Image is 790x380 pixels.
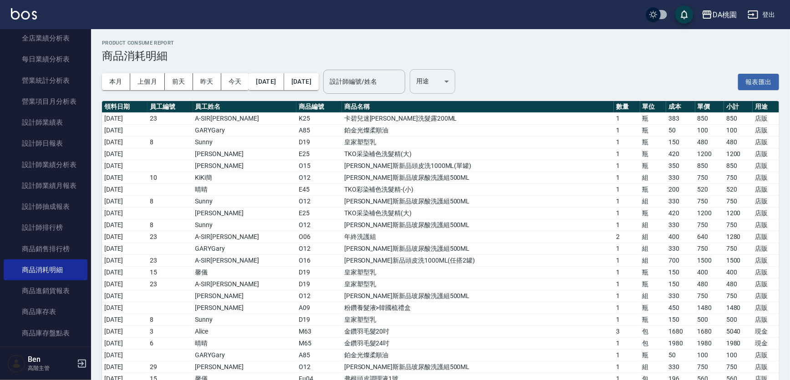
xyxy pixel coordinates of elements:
[148,231,193,243] td: 23
[296,219,342,231] td: O12
[148,112,193,124] td: 23
[640,254,666,266] td: 組
[753,183,779,195] td: 店販
[102,50,779,62] h3: 商品消耗明細
[666,302,695,314] td: 450
[193,148,297,160] td: [PERSON_NAME]
[640,124,666,136] td: 瓶
[666,160,695,172] td: 350
[102,314,148,325] td: [DATE]
[640,183,666,195] td: 瓶
[296,254,342,266] td: O16
[724,361,753,373] td: 750
[695,112,724,124] td: 850
[148,278,193,290] td: 23
[102,40,779,46] h2: Product Consume Report
[296,112,342,124] td: K25
[724,243,753,254] td: 750
[695,195,724,207] td: 750
[724,349,753,361] td: 100
[666,349,695,361] td: 50
[102,254,148,266] td: [DATE]
[193,325,297,337] td: Alice
[640,207,666,219] td: 瓶
[640,172,666,183] td: 組
[4,323,87,344] a: 商品庫存盤點表
[193,337,297,349] td: 晴晴
[148,314,193,325] td: 8
[249,73,284,90] button: [DATE]
[753,112,779,124] td: 店販
[724,207,753,219] td: 1200
[640,219,666,231] td: 組
[724,290,753,302] td: 750
[640,243,666,254] td: 組
[193,278,297,290] td: A-SIR[PERSON_NAME]
[666,325,695,337] td: 1680
[342,112,614,124] td: 卡碧兒迷[PERSON_NAME]洗髮露200ML
[193,349,297,361] td: GARYGary
[193,73,221,90] button: 昨天
[4,217,87,238] a: 設計師排行榜
[753,231,779,243] td: 店販
[724,101,753,113] th: 小計
[102,337,148,349] td: [DATE]
[753,349,779,361] td: 店販
[666,195,695,207] td: 330
[753,124,779,136] td: 店販
[614,290,640,302] td: 1
[614,278,640,290] td: 1
[724,160,753,172] td: 850
[296,231,342,243] td: O06
[193,266,297,278] td: 馨儀
[614,183,640,195] td: 1
[640,160,666,172] td: 瓶
[102,290,148,302] td: [DATE]
[744,6,779,23] button: 登出
[102,243,148,254] td: [DATE]
[738,77,779,86] a: 報表匯出
[102,361,148,373] td: [DATE]
[753,254,779,266] td: 店販
[724,278,753,290] td: 480
[342,290,614,302] td: [PERSON_NAME]斯新品玻尿酸洗護組500ML
[28,364,74,372] p: 高階主管
[695,101,724,113] th: 單價
[724,195,753,207] td: 750
[753,101,779,113] th: 用途
[640,290,666,302] td: 組
[193,302,297,314] td: [PERSON_NAME]
[4,133,87,154] a: 設計師日報表
[753,243,779,254] td: 店販
[640,136,666,148] td: 瓶
[666,266,695,278] td: 150
[695,266,724,278] td: 400
[296,325,342,337] td: M63
[614,325,640,337] td: 3
[753,266,779,278] td: 店販
[342,195,614,207] td: [PERSON_NAME]斯新品玻尿酸洗護組500ML
[148,101,193,113] th: 員工編號
[666,136,695,148] td: 150
[614,148,640,160] td: 1
[724,148,753,160] td: 1200
[724,231,753,243] td: 1280
[193,183,297,195] td: 晴晴
[130,73,165,90] button: 上個月
[666,337,695,349] td: 1980
[695,207,724,219] td: 1200
[640,148,666,160] td: 瓶
[640,278,666,290] td: 瓶
[102,172,148,183] td: [DATE]
[666,172,695,183] td: 330
[695,302,724,314] td: 1480
[4,280,87,301] a: 商品進銷貨報表
[724,112,753,124] td: 850
[695,290,724,302] td: 750
[193,124,297,136] td: GARYGary
[724,254,753,266] td: 1500
[666,243,695,254] td: 330
[753,172,779,183] td: 店販
[753,302,779,314] td: 店販
[296,361,342,373] td: O12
